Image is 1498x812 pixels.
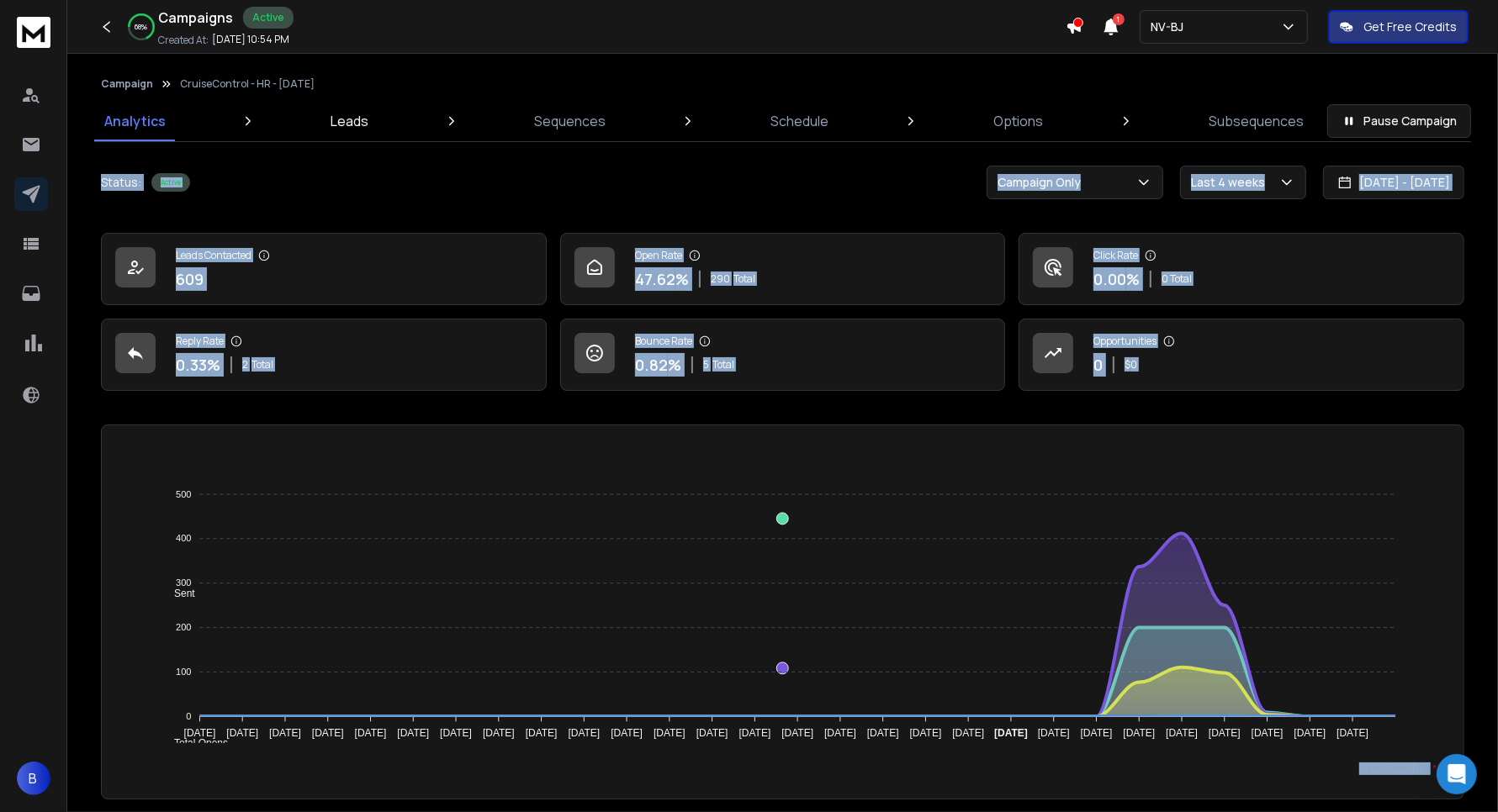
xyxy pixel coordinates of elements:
[176,489,191,499] tspan: 500
[101,233,547,305] a: Leads Contacted609
[243,7,294,29] div: Active
[867,728,899,740] tspan: [DATE]
[560,233,1006,305] a: Open Rate47.62%290Total
[176,622,191,632] tspan: 200
[17,762,50,795] button: B
[104,111,166,131] p: Analytics
[355,728,387,740] tspan: [DATE]
[635,249,682,262] p: Open Rate
[1437,754,1477,794] div: Open Intercom Messenger
[1199,101,1314,141] a: Subsequences
[1038,728,1070,740] tspan: [DATE]
[312,728,344,740] tspan: [DATE]
[1323,166,1464,199] button: [DATE] - [DATE]
[611,728,643,740] tspan: [DATE]
[397,728,429,740] tspan: [DATE]
[161,737,228,749] span: Total Opens
[129,762,1437,775] p: x-axis : Date(UTC)
[101,77,153,91] button: Campaign
[560,319,1006,391] a: Bounce Rate0.82%5Total
[534,111,606,131] p: Sequences
[998,174,1088,191] p: Campaign Only
[526,728,558,740] tspan: [DATE]
[101,174,141,191] p: Status:
[635,267,689,291] p: 47.62 %
[1124,728,1156,740] tspan: [DATE]
[1093,353,1103,377] p: 0
[739,728,771,740] tspan: [DATE]
[1151,18,1190,35] p: NV-BJ
[1166,728,1198,740] tspan: [DATE]
[1327,104,1471,138] button: Pause Campaign
[711,272,730,286] span: 290
[1209,728,1241,740] tspan: [DATE]
[212,33,289,46] p: [DATE] 10:54 PM
[568,728,600,740] tspan: [DATE]
[176,667,191,677] tspan: 100
[733,272,755,286] span: Total
[1363,18,1457,35] p: Get Free Credits
[251,358,273,372] span: Total
[176,249,251,262] p: Leads Contacted
[151,173,190,192] div: Active
[242,358,248,372] span: 2
[1125,358,1137,372] p: $ 0
[1209,111,1304,131] p: Subsequences
[952,728,984,740] tspan: [DATE]
[770,111,828,131] p: Schedule
[94,101,176,141] a: Analytics
[320,101,378,141] a: Leads
[994,111,1044,131] p: Options
[1294,728,1326,740] tspan: [DATE]
[17,17,50,48] img: logo
[101,319,547,391] a: Reply Rate0.33%2Total
[1328,10,1469,44] button: Get Free Credits
[712,358,734,372] span: Total
[331,111,368,131] p: Leads
[654,728,685,740] tspan: [DATE]
[1252,728,1284,740] tspan: [DATE]
[269,728,301,740] tspan: [DATE]
[176,267,204,291] p: 609
[1113,13,1125,25] span: 1
[1093,335,1157,348] p: Opportunities
[1093,249,1138,262] p: Click Rate
[1019,233,1464,305] a: Click Rate0.00%0 Total
[180,77,315,91] p: CruiseControl - HR - [DATE]
[824,728,856,740] tspan: [DATE]
[176,534,191,544] tspan: 400
[781,728,813,740] tspan: [DATE]
[1162,272,1192,286] p: 0 Total
[135,22,148,32] p: 68 %
[1019,319,1464,391] a: Opportunities0$0
[1093,267,1140,291] p: 0.00 %
[158,34,209,47] p: Created At:
[176,577,191,588] tspan: 300
[1337,728,1368,740] tspan: [DATE]
[158,8,233,28] h1: Campaigns
[524,101,616,141] a: Sequences
[635,335,692,348] p: Bounce Rate
[176,335,224,348] p: Reply Rate
[186,711,191,721] tspan: 0
[1191,174,1272,191] p: Last 4 weeks
[696,728,728,740] tspan: [DATE]
[483,728,515,740] tspan: [DATE]
[703,358,709,372] span: 5
[910,728,942,740] tspan: [DATE]
[635,353,681,377] p: 0.82 %
[176,353,220,377] p: 0.33 %
[440,728,472,740] tspan: [DATE]
[1081,728,1113,740] tspan: [DATE]
[226,728,258,740] tspan: [DATE]
[760,101,839,141] a: Schedule
[994,728,1028,740] tspan: [DATE]
[984,101,1054,141] a: Options
[183,728,215,740] tspan: [DATE]
[161,588,195,599] span: Sent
